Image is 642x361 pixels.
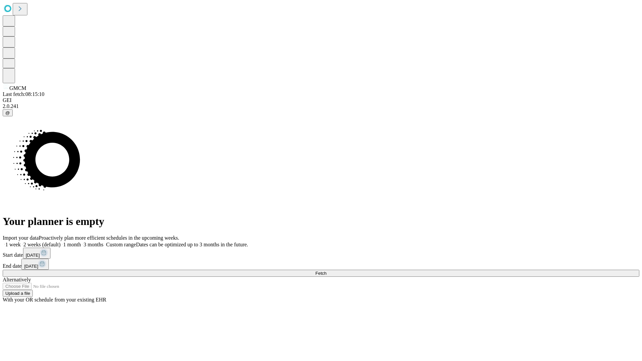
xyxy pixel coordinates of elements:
[3,91,44,97] span: Last fetch: 08:15:10
[24,264,38,269] span: [DATE]
[3,97,639,103] div: GEI
[3,277,31,282] span: Alternatively
[84,242,103,247] span: 3 months
[63,242,81,247] span: 1 month
[3,248,639,259] div: Start date
[3,103,639,109] div: 2.0.241
[315,271,326,276] span: Fetch
[23,242,61,247] span: 2 weeks (default)
[106,242,136,247] span: Custom range
[3,235,39,241] span: Import your data
[9,85,26,91] span: GMCM
[3,215,639,228] h1: Your planner is empty
[5,242,21,247] span: 1 week
[39,235,179,241] span: Proactively plan more efficient schedules in the upcoming weeks.
[3,259,639,270] div: End date
[3,109,13,116] button: @
[3,290,33,297] button: Upload a file
[3,270,639,277] button: Fetch
[5,110,10,115] span: @
[23,248,50,259] button: [DATE]
[136,242,248,247] span: Dates can be optimized up to 3 months in the future.
[26,253,40,258] span: [DATE]
[21,259,49,270] button: [DATE]
[3,297,106,303] span: With your OR schedule from your existing EHR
